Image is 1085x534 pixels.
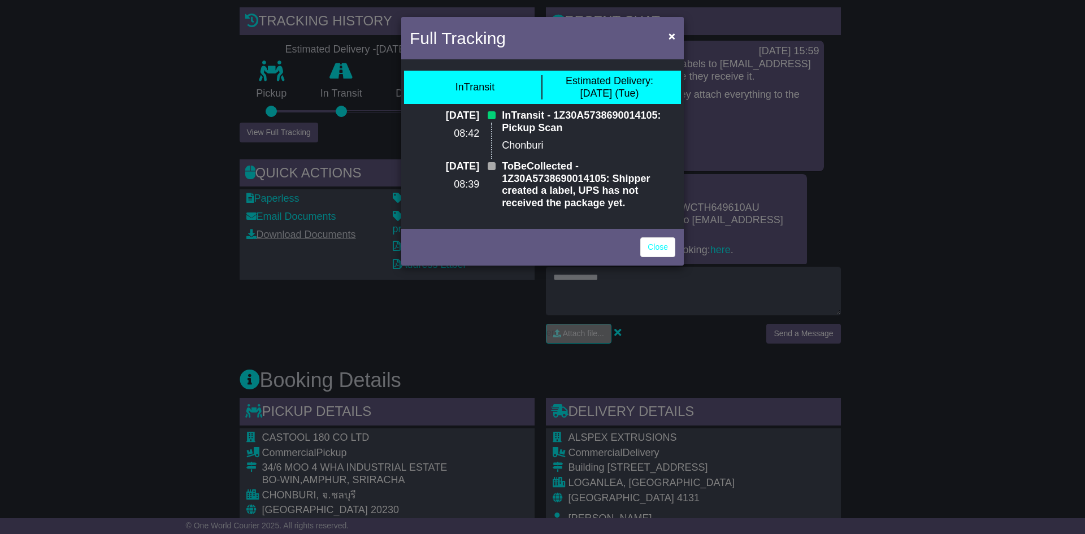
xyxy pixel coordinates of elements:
div: InTransit [455,81,494,94]
p: ToBeCollected - 1Z30A5738690014105: Shipper created a label, UPS has not received the package yet. [502,160,675,209]
div: [DATE] (Tue) [566,75,653,99]
button: Close [663,24,681,47]
p: [DATE] [410,110,479,122]
a: Close [640,237,675,257]
p: [DATE] [410,160,479,173]
h4: Full Tracking [410,25,506,51]
span: Estimated Delivery: [566,75,653,86]
span: × [669,29,675,42]
p: Chonburi [502,140,675,152]
p: 08:42 [410,128,479,140]
p: InTransit - 1Z30A5738690014105: Pickup Scan [502,110,675,134]
p: 08:39 [410,179,479,191]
